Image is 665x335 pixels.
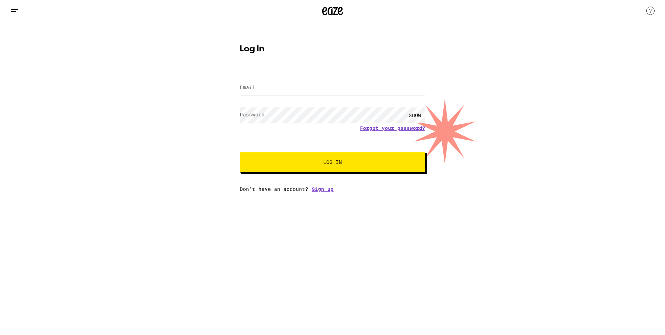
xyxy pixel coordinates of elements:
[240,85,255,90] label: Email
[240,80,425,96] input: Email
[240,186,425,192] div: Don't have an account?
[405,107,425,123] div: SHOW
[312,186,334,192] a: Sign up
[240,152,425,173] button: Log In
[360,125,425,131] a: Forgot your password?
[240,112,265,117] label: Password
[240,45,425,53] h1: Log In
[323,160,342,165] span: Log In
